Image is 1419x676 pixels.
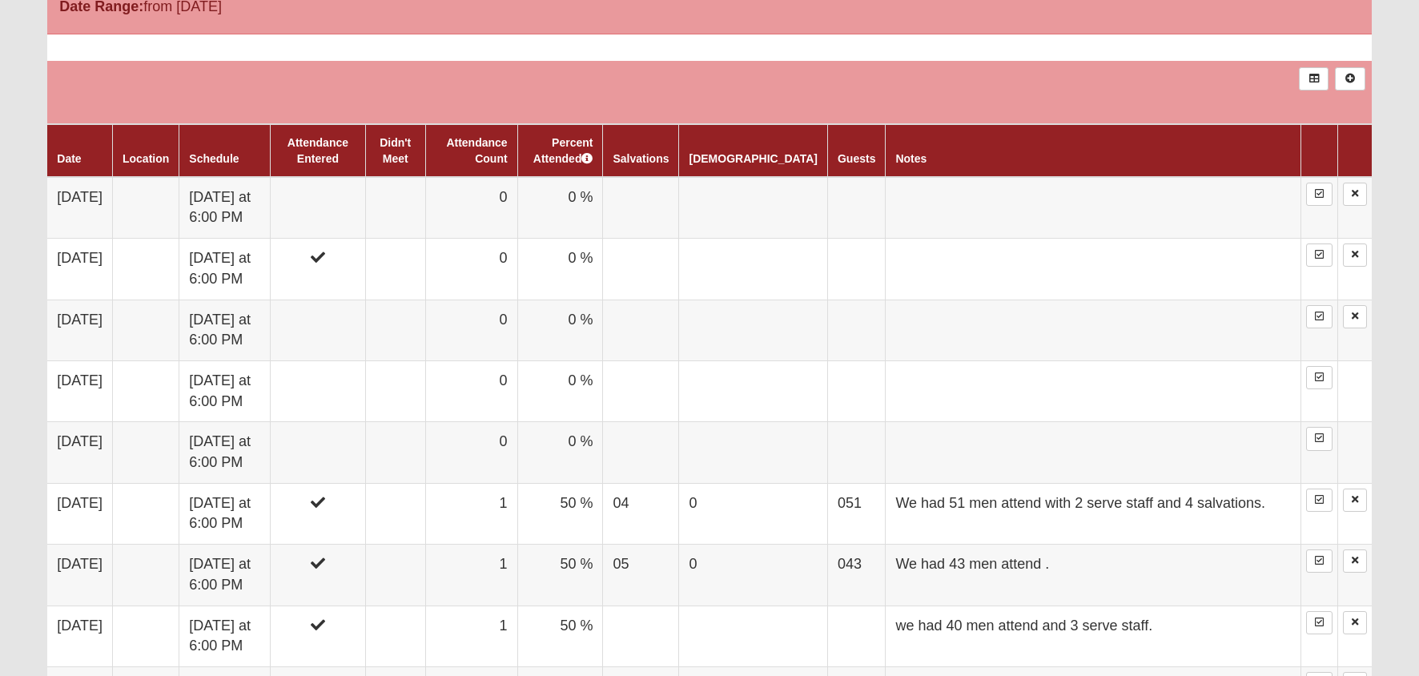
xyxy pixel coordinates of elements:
[679,124,827,177] th: [DEMOGRAPHIC_DATA]
[517,483,603,544] td: 50 %
[886,483,1300,544] td: We had 51 men attend with 2 serve staff and 4 salvations.
[446,136,507,165] a: Attendance Count
[179,483,271,544] td: [DATE] at 6:00 PM
[179,360,271,421] td: [DATE] at 6:00 PM
[380,136,411,165] a: Didn't Meet
[517,177,603,239] td: 0 %
[517,545,603,606] td: 50 %
[47,360,112,421] td: [DATE]
[1306,243,1333,267] a: Enter Attendance
[47,177,112,239] td: [DATE]
[425,239,517,300] td: 0
[1306,611,1333,634] a: Enter Attendance
[1299,67,1329,91] a: Export to Excel
[1343,611,1367,634] a: Delete
[425,177,517,239] td: 0
[1306,183,1333,206] a: Enter Attendance
[425,360,517,421] td: 0
[179,545,271,606] td: [DATE] at 6:00 PM
[179,606,271,666] td: [DATE] at 6:00 PM
[179,177,271,239] td: [DATE] at 6:00 PM
[189,152,239,165] a: Schedule
[827,483,885,544] td: 051
[827,124,885,177] th: Guests
[1343,183,1367,206] a: Delete
[886,545,1300,606] td: We had 43 men attend .
[827,545,885,606] td: 043
[603,545,679,606] td: 05
[1343,489,1367,512] a: Delete
[47,239,112,300] td: [DATE]
[1343,243,1367,267] a: Delete
[47,606,112,666] td: [DATE]
[47,545,112,606] td: [DATE]
[517,360,603,421] td: 0 %
[679,545,827,606] td: 0
[425,606,517,666] td: 1
[603,483,679,544] td: 04
[47,483,112,544] td: [DATE]
[425,300,517,360] td: 0
[895,152,927,165] a: Notes
[47,422,112,483] td: [DATE]
[603,124,679,177] th: Salvations
[1306,489,1333,512] a: Enter Attendance
[1343,549,1367,573] a: Delete
[425,545,517,606] td: 1
[57,152,81,165] a: Date
[1335,67,1365,91] a: Alt+N
[886,606,1300,666] td: we had 40 men attend and 3 serve staff.
[517,239,603,300] td: 0 %
[179,300,271,360] td: [DATE] at 6:00 PM
[123,152,169,165] a: Location
[533,136,593,165] a: Percent Attended
[679,483,827,544] td: 0
[1343,305,1367,328] a: Delete
[1306,427,1333,450] a: Enter Attendance
[425,483,517,544] td: 1
[1306,305,1333,328] a: Enter Attendance
[1306,549,1333,573] a: Enter Attendance
[287,136,348,165] a: Attendance Entered
[517,300,603,360] td: 0 %
[517,606,603,666] td: 50 %
[179,422,271,483] td: [DATE] at 6:00 PM
[1306,366,1333,389] a: Enter Attendance
[425,422,517,483] td: 0
[179,239,271,300] td: [DATE] at 6:00 PM
[517,422,603,483] td: 0 %
[47,300,112,360] td: [DATE]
